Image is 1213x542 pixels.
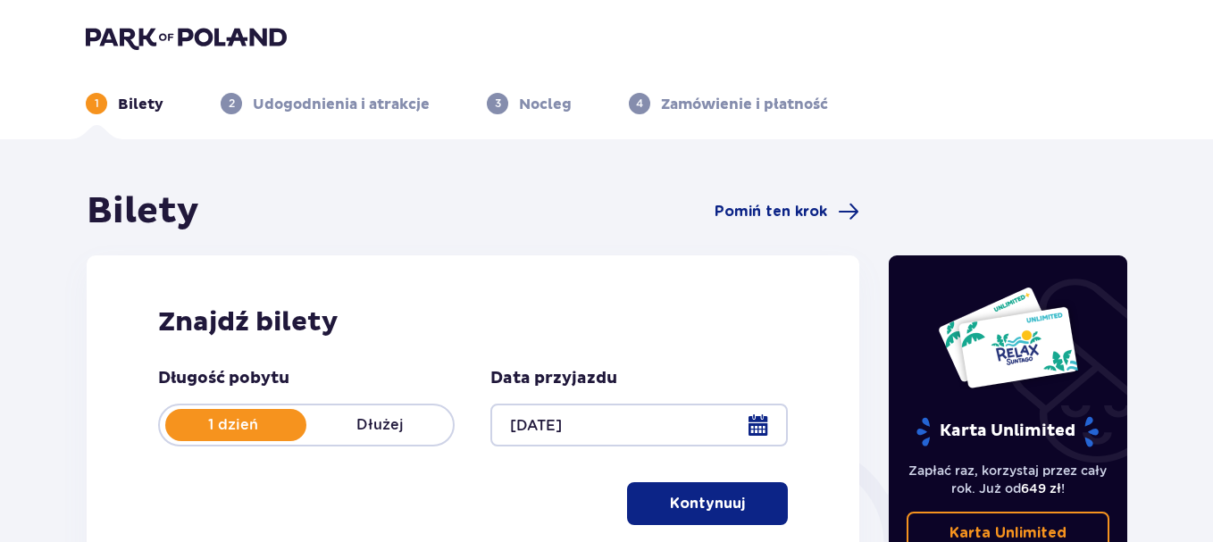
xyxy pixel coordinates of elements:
p: 1 [95,96,99,112]
p: Zamówienie i płatność [661,95,828,114]
p: 4 [636,96,643,112]
div: 1Bilety [86,93,163,114]
img: Dwie karty całoroczne do Suntago z napisem 'UNLIMITED RELAX', na białym tle z tropikalnymi liśćmi... [937,286,1079,389]
p: Udogodnienia i atrakcje [253,95,430,114]
button: Kontynuuj [627,482,788,525]
p: Data przyjazdu [490,368,617,389]
p: Karta Unlimited [915,416,1100,447]
p: 2 [229,96,235,112]
p: 1 dzień [160,415,306,435]
h1: Bilety [87,189,199,234]
p: Zapłać raz, korzystaj przez cały rok. Już od ! [907,462,1110,497]
div: 2Udogodnienia i atrakcje [221,93,430,114]
img: Park of Poland logo [86,25,287,50]
p: Bilety [118,95,163,114]
a: Pomiń ten krok [715,201,859,222]
span: 649 zł [1021,481,1061,496]
p: Nocleg [519,95,572,114]
div: 3Nocleg [487,93,572,114]
p: Długość pobytu [158,368,289,389]
h2: Znajdź bilety [158,305,788,339]
p: Dłużej [306,415,453,435]
p: Kontynuuj [670,494,745,513]
p: 3 [495,96,501,112]
div: 4Zamówienie i płatność [629,93,828,114]
span: Pomiń ten krok [715,202,827,221]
